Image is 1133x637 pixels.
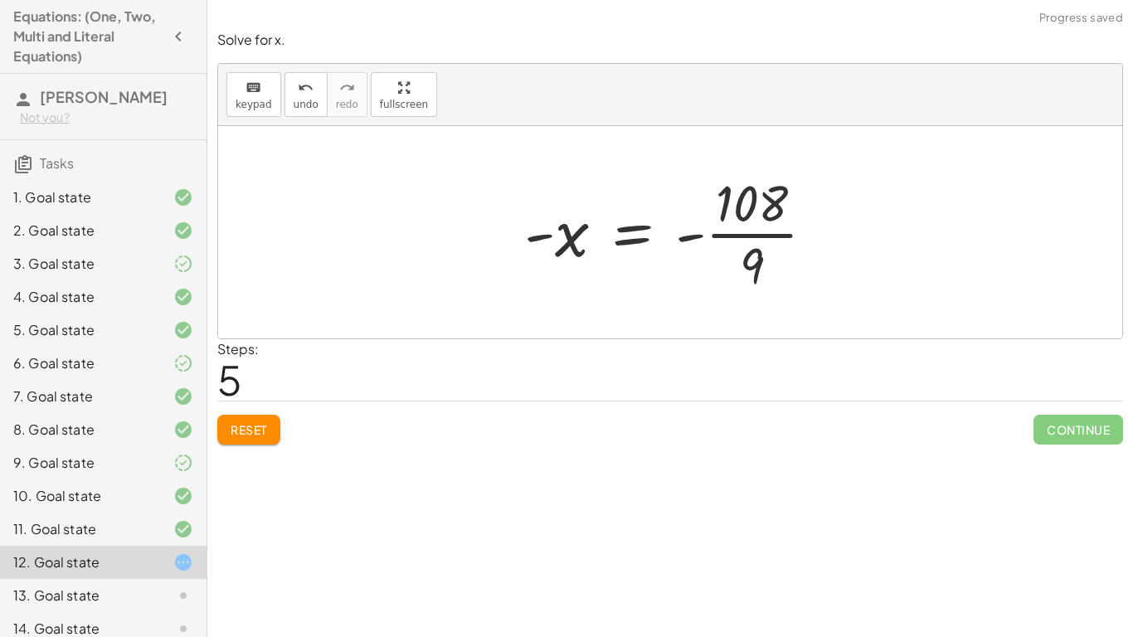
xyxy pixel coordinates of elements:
[173,486,193,506] i: Task finished and correct.
[13,320,147,340] div: 5. Goal state
[13,486,147,506] div: 10. Goal state
[173,221,193,241] i: Task finished and correct.
[294,99,319,110] span: undo
[13,519,147,539] div: 11. Goal state
[327,72,367,117] button: redoredo
[246,78,261,98] i: keyboard
[298,78,314,98] i: undo
[173,586,193,605] i: Task not started.
[13,420,147,440] div: 8. Goal state
[13,586,147,605] div: 13. Goal state
[226,72,281,117] button: keyboardkeypad
[13,453,147,473] div: 9. Goal state
[13,353,147,373] div: 6. Goal state
[217,340,259,357] label: Steps:
[173,287,193,307] i: Task finished and correct.
[40,154,74,172] span: Tasks
[13,221,147,241] div: 2. Goal state
[173,519,193,539] i: Task finished and correct.
[20,109,193,126] div: Not you?
[173,320,193,340] i: Task finished and correct.
[231,422,267,437] span: Reset
[13,552,147,572] div: 12. Goal state
[40,87,168,106] span: [PERSON_NAME]
[173,187,193,207] i: Task finished and correct.
[336,99,358,110] span: redo
[13,387,147,406] div: 7. Goal state
[173,387,193,406] i: Task finished and correct.
[13,287,147,307] div: 4. Goal state
[284,72,328,117] button: undoundo
[13,7,163,66] h4: Equations: (One, Two, Multi and Literal Equations)
[1039,10,1123,27] span: Progress saved
[217,415,280,445] button: Reset
[173,254,193,274] i: Task finished and part of it marked as correct.
[173,420,193,440] i: Task finished and correct.
[173,552,193,572] i: Task started.
[217,31,1123,50] p: Solve for x.
[371,72,437,117] button: fullscreen
[173,453,193,473] i: Task finished and part of it marked as correct.
[339,78,355,98] i: redo
[173,353,193,373] i: Task finished and part of it marked as correct.
[13,187,147,207] div: 1. Goal state
[13,254,147,274] div: 3. Goal state
[380,99,428,110] span: fullscreen
[236,99,272,110] span: keypad
[217,354,242,405] span: 5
